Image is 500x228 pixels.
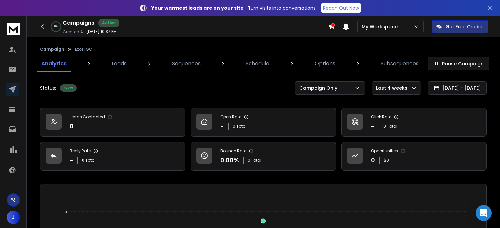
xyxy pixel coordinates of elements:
[220,148,246,154] p: Bounce Rate
[377,56,422,72] a: Subsequences
[428,81,487,95] button: [DATE] - [DATE]
[299,85,340,91] p: Campaign Only
[432,20,488,33] button: Get Free Credits
[41,60,67,68] p: Analytics
[476,205,492,221] div: Open Intercom Messenger
[108,56,131,72] a: Leads
[220,122,224,131] p: -
[60,84,77,92] div: Active
[191,108,336,137] a: Open Rate-0 Total
[37,56,71,72] a: Analytics
[151,5,316,11] p: – Turn visits into conversations
[172,60,201,68] p: Sequences
[40,142,185,171] a: Reply Rate-0 Total
[311,56,339,72] a: Options
[371,122,375,131] p: -
[248,158,261,163] p: 0 Total
[376,85,410,91] p: Last 4 weeks
[168,56,205,72] a: Sequences
[246,60,269,68] p: Schedule
[371,148,398,154] p: Opportunities
[151,5,244,11] strong: Your warmest leads are on your site
[242,56,273,72] a: Schedule
[191,142,336,171] a: Bounce Rate0.00%0 Total
[220,156,239,165] p: 0.00 %
[371,156,375,165] p: 0
[7,211,20,224] button: J
[323,5,359,11] p: Reach Out Now
[86,29,117,34] p: [DATE] 10:37 PM
[70,148,91,154] p: Reply Rate
[321,3,361,13] a: Reach Out Now
[112,60,127,68] p: Leads
[70,156,73,165] p: -
[54,25,58,29] p: 0 %
[7,23,20,35] img: logo
[428,57,489,70] button: Pause Campaign
[362,23,400,30] p: My Workspace
[40,85,56,91] p: Status:
[40,108,185,137] a: Leads Contacted0
[65,209,67,213] tspan: 2
[371,114,391,120] p: Click Rate
[384,158,389,163] p: $ 0
[381,60,418,68] p: Subsequences
[98,19,119,27] div: Active
[82,158,96,163] p: 0 Total
[341,142,487,171] a: Opportunities0$0
[63,19,94,27] h1: Campaigns
[75,47,92,52] p: Excel GC
[40,47,64,52] button: Campaign
[383,124,397,129] p: 0 Total
[315,60,335,68] p: Options
[220,114,241,120] p: Open Rate
[446,23,484,30] p: Get Free Credits
[341,108,487,137] a: Click Rate-0 Total
[70,122,74,131] p: 0
[233,124,247,129] p: 0 Total
[70,114,105,120] p: Leads Contacted
[63,29,85,35] p: Created At:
